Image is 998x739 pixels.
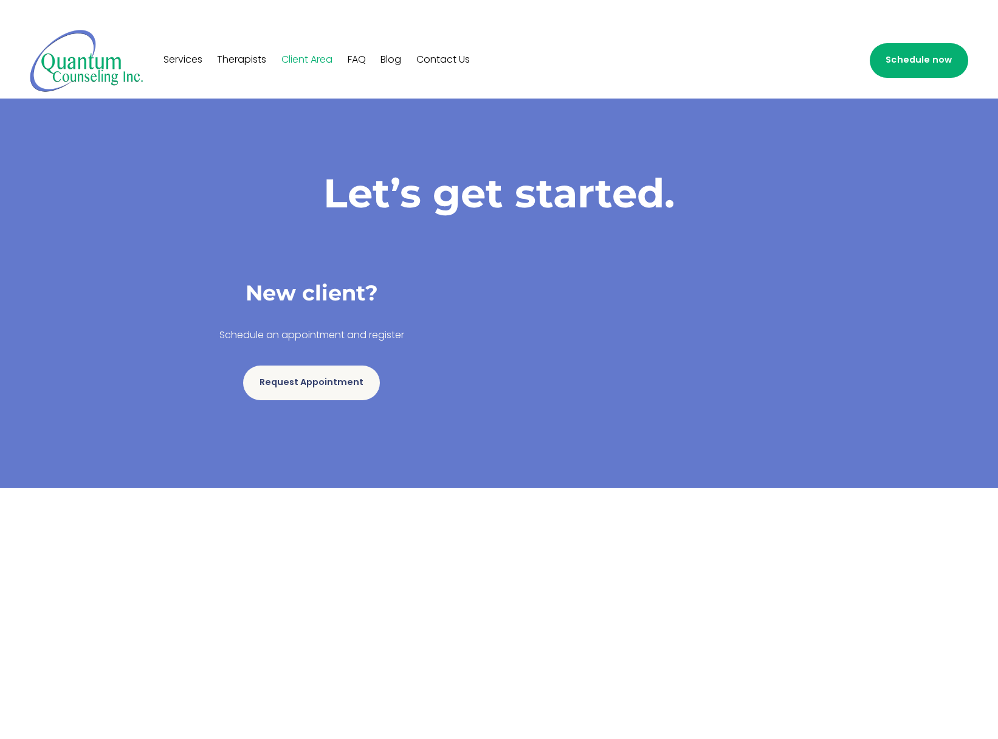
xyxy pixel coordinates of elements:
[134,279,489,308] h3: New client?
[281,50,332,70] a: Client Area
[754,54,767,67] a: Facebook
[779,54,793,67] a: Instagram
[217,50,266,70] a: Therapists
[830,54,844,67] a: info@quantumcounselinginc.com
[416,50,470,70] a: Contact Us
[805,54,818,67] a: LinkedIn
[134,327,489,345] p: Schedule an appointment and register
[870,43,968,78] a: Schedule now
[163,50,202,70] a: Services
[380,50,401,70] a: Blog
[243,366,379,400] a: Request Appointment
[30,29,143,92] img: Quantum Counseling Inc. | Change starts here.
[348,50,366,70] a: FAQ
[134,168,864,217] h1: Let’s get started.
